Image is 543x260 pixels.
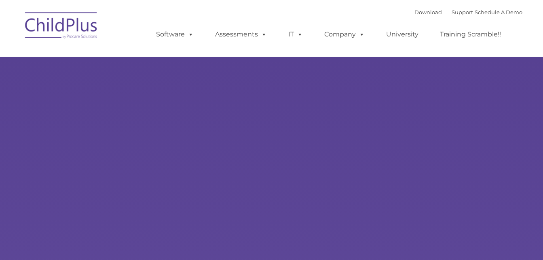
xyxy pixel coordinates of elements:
a: Download [414,9,442,15]
a: Company [316,26,373,43]
font: | [414,9,522,15]
a: IT [280,26,311,43]
a: University [378,26,427,43]
a: Training Scramble!! [432,26,509,43]
a: Assessments [207,26,275,43]
a: Software [148,26,202,43]
a: Support [452,9,473,15]
img: ChildPlus by Procare Solutions [21,6,102,47]
a: Schedule A Demo [475,9,522,15]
